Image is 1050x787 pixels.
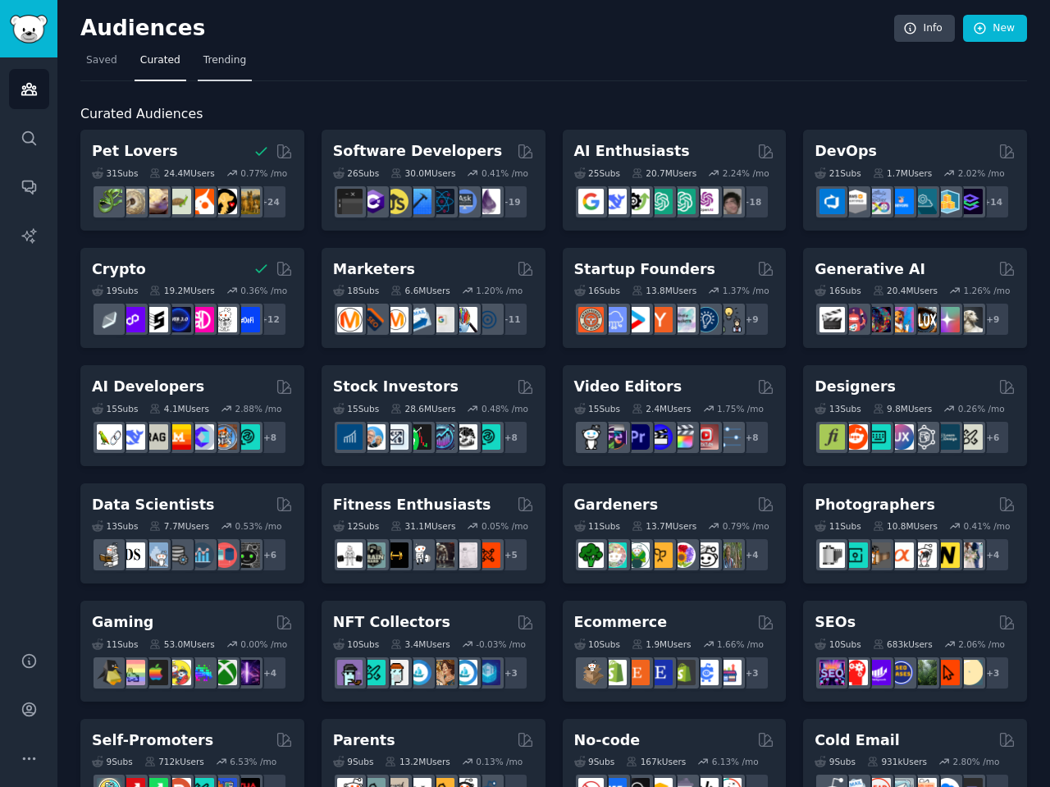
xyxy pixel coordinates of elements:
[888,542,914,568] img: SonyAlpha
[189,660,214,685] img: gamers
[92,612,153,633] h2: Gaming
[92,638,138,650] div: 11 Sub s
[333,377,459,397] h2: Stock Investors
[819,542,845,568] img: analog
[815,756,856,767] div: 9 Sub s
[842,660,868,685] img: TechSEO
[578,307,604,332] img: EntrepreneurRideAlong
[333,520,379,532] div: 12 Sub s
[140,53,180,68] span: Curated
[235,424,260,450] img: AIDevelopersSociety
[476,756,523,767] div: 0.13 % /mo
[383,189,409,214] img: learnjavascript
[894,15,955,43] a: Info
[716,660,742,685] img: ecommerce_growth
[144,756,204,767] div: 712k Users
[601,189,627,214] img: DeepSeek
[911,424,937,450] img: userexperience
[574,141,690,162] h2: AI Enthusiasts
[212,307,237,332] img: CryptoNews
[717,638,764,650] div: 1.66 % /mo
[888,307,914,332] img: sdforall
[230,756,276,767] div: 6.53 % /mo
[80,104,203,125] span: Curated Audiences
[475,189,500,214] img: elixir
[716,424,742,450] img: postproduction
[92,167,138,179] div: 31 Sub s
[693,424,719,450] img: Youtubevideo
[934,424,960,450] img: learndesign
[390,285,450,296] div: 6.6M Users
[865,542,891,568] img: AnalogCommunity
[842,307,868,332] img: dalle2
[873,285,938,296] div: 20.4M Users
[80,16,894,42] h2: Audiences
[166,542,191,568] img: dataengineering
[360,660,386,685] img: NFTMarketplace
[574,756,615,767] div: 9 Sub s
[957,189,983,214] img: PlatformEngineers
[360,189,386,214] img: csharp
[819,189,845,214] img: azuredevops
[975,185,1010,219] div: + 14
[143,189,168,214] img: leopardgeckos
[135,48,186,81] a: Curated
[735,302,769,336] div: + 9
[647,189,673,214] img: chatgpt_promptDesign
[429,542,454,568] img: fitness30plus
[189,424,214,450] img: OpenSourceAI
[934,542,960,568] img: Nikon
[865,424,891,450] img: UI_Design
[235,520,282,532] div: 0.53 % /mo
[360,424,386,450] img: ValueInvesting
[494,185,528,219] div: + 19
[958,403,1005,414] div: 0.26 % /mo
[647,660,673,685] img: EtsySellers
[452,424,477,450] img: swingtrading
[735,538,769,572] div: + 4
[963,520,1010,532] div: 0.41 % /mo
[888,189,914,214] img: DevOpsLinks
[842,189,868,214] img: AWS_Certified_Experts
[333,756,374,767] div: 9 Sub s
[337,189,363,214] img: software
[975,420,1010,455] div: + 6
[333,285,379,296] div: 18 Sub s
[911,189,937,214] img: platformengineering
[574,377,682,397] h2: Video Editors
[212,189,237,214] img: PetAdvice
[212,542,237,568] img: datasets
[476,638,526,650] div: -0.03 % /mo
[333,167,379,179] div: 26 Sub s
[166,307,191,332] img: web3
[383,542,409,568] img: workout
[815,730,899,751] h2: Cold Email
[429,424,454,450] img: StocksAndTrading
[819,660,845,685] img: SEO_Digital_Marketing
[337,424,363,450] img: dividends
[842,542,868,568] img: streetphotography
[80,48,123,81] a: Saved
[406,189,431,214] img: iOSProgramming
[253,538,287,572] div: + 6
[333,141,502,162] h2: Software Developers
[97,189,122,214] img: herpetology
[149,520,209,532] div: 7.7M Users
[957,424,983,450] img: UX_Design
[957,660,983,685] img: The_SEO
[235,307,260,332] img: defi_
[494,420,528,455] div: + 8
[957,542,983,568] img: WeddingPhotography
[385,756,450,767] div: 13.2M Users
[934,307,960,332] img: starryai
[957,307,983,332] img: DreamBooth
[574,259,715,280] h2: Startup Founders
[963,15,1027,43] a: New
[86,53,117,68] span: Saved
[92,285,138,296] div: 19 Sub s
[574,167,620,179] div: 25 Sub s
[482,403,528,414] div: 0.48 % /mo
[815,612,856,633] h2: SEOs
[198,48,252,81] a: Trending
[601,424,627,450] img: editors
